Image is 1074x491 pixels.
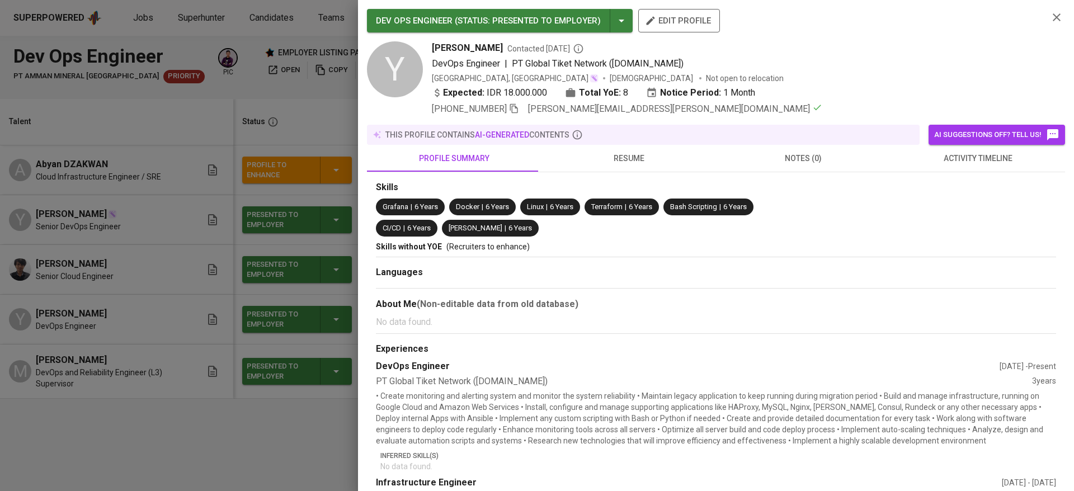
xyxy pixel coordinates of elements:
[367,41,423,97] div: Y
[1000,361,1056,372] div: [DATE] - Present
[383,202,408,211] span: Grafana
[432,41,503,55] span: [PERSON_NAME]
[528,103,810,114] span: [PERSON_NAME][EMAIL_ADDRESS][PERSON_NAME][DOMAIN_NAME]
[590,74,599,83] img: magic_wand.svg
[610,73,695,84] span: [DEMOGRAPHIC_DATA]
[719,202,721,213] span: |
[486,202,509,211] span: 6 Years
[414,202,438,211] span: 6 Years
[508,224,532,232] span: 6 Years
[660,86,721,100] b: Notice Period:
[638,16,720,25] a: edit profile
[455,16,601,26] span: ( STATUS : Presented to Employer )
[443,86,484,100] b: Expected:
[376,181,1056,194] div: Skills
[376,375,1032,388] div: PT Global Tiket Network ([DOMAIN_NAME])
[456,202,479,211] span: Docker
[449,224,502,232] span: [PERSON_NAME]
[380,451,1056,461] p: Inferred Skill(s)
[432,86,547,100] div: IDR 18.000.000
[374,152,535,166] span: profile summary
[475,130,529,139] span: AI-generated
[385,129,569,140] p: this profile contains contents
[417,299,578,309] b: (Non-editable data from old database)
[376,476,1002,489] div: Infrastructure Engineer
[432,73,599,84] div: [GEOGRAPHIC_DATA], [GEOGRAPHIC_DATA]
[897,152,1058,166] span: activity timeline
[527,202,544,211] span: Linux
[432,103,507,114] span: [PHONE_NUMBER]
[625,202,626,213] span: |
[432,58,500,69] span: DevOps Engineer
[376,343,1056,356] div: Experiences
[403,223,405,234] span: |
[723,152,884,166] span: notes (0)
[376,298,1056,311] div: About Me
[507,43,584,54] span: Contacted [DATE]
[670,202,717,211] span: Bash Scripting
[376,266,1056,279] div: Languages
[383,224,401,232] span: CI/CD
[376,16,453,26] span: DEV OPS ENGINEER
[512,58,684,69] span: PT Global Tiket Network ([DOMAIN_NAME])
[629,202,652,211] span: 6 Years
[723,202,747,211] span: 6 Years
[1032,375,1056,388] div: 3 years
[934,128,1059,141] span: AI suggestions off? Tell us!
[573,43,584,54] svg: By Batam recruiter
[376,360,1000,373] div: DevOps Engineer
[1002,477,1056,488] div: [DATE] - [DATE]
[546,202,548,213] span: |
[638,9,720,32] button: edit profile
[376,242,442,251] span: Skills without YOE
[579,86,621,100] b: Total YoE:
[929,125,1065,145] button: AI suggestions off? Tell us!
[550,202,573,211] span: 6 Years
[505,223,506,234] span: |
[446,242,530,251] span: (Recruiters to enhance)
[411,202,412,213] span: |
[647,13,711,28] span: edit profile
[407,224,431,232] span: 6 Years
[367,9,633,32] button: DEV OPS ENGINEER (STATUS: Presented to Employer)
[376,390,1056,446] p: • Create monitoring and alerting system and monitor the system reliability • Maintain legacy appl...
[646,86,755,100] div: 1 Month
[505,57,507,70] span: |
[623,86,628,100] span: 8
[482,202,483,213] span: |
[706,73,784,84] p: Not open to relocation
[376,315,1056,329] p: No data found.
[548,152,709,166] span: resume
[380,461,1056,472] p: No data found.
[591,202,623,211] span: Terraform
